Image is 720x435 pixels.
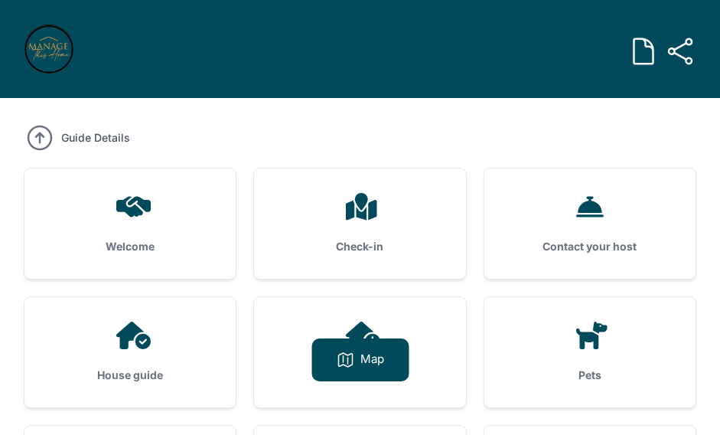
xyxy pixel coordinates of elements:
p: Map [360,351,384,369]
h3: Welcome [49,239,211,254]
h3: Pets [509,368,671,383]
img: bpvvs5hw7fkkuhn56veoyguiqzcf [24,25,73,74]
a: Check-in [254,168,465,279]
a: Contact your host [484,168,696,279]
a: Welcome [24,168,236,279]
a: Guide Details [24,123,130,153]
h3: Guide Details [61,130,130,146]
a: Pets [484,297,696,407]
a: House rules [254,297,465,407]
h3: Check-in [279,239,441,254]
h3: Contact your host [509,239,671,254]
h3: House rules [279,368,441,383]
a: House guide [24,297,236,407]
h3: House guide [49,368,211,383]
